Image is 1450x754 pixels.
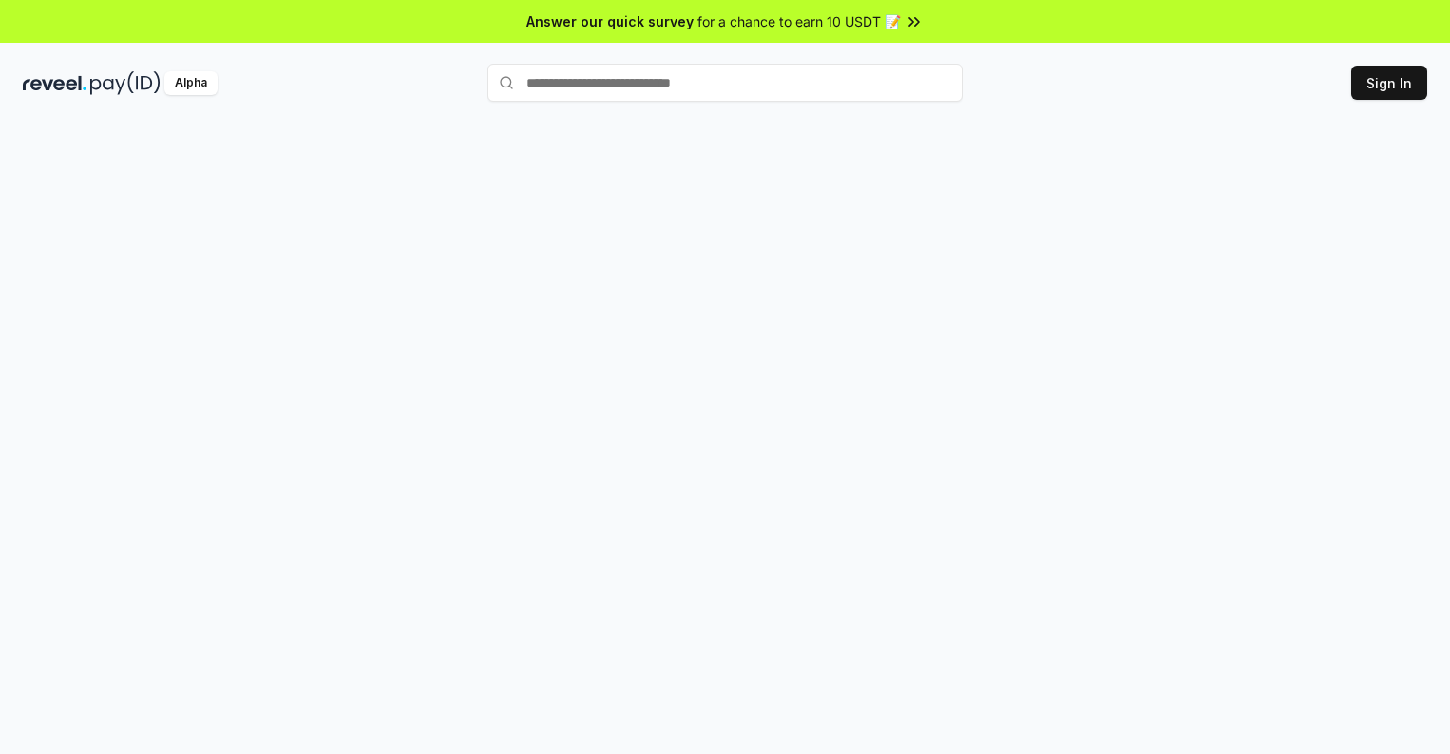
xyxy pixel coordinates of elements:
[526,11,694,31] span: Answer our quick survey
[90,71,161,95] img: pay_id
[1351,66,1427,100] button: Sign In
[697,11,901,31] span: for a chance to earn 10 USDT 📝
[164,71,218,95] div: Alpha
[23,71,86,95] img: reveel_dark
